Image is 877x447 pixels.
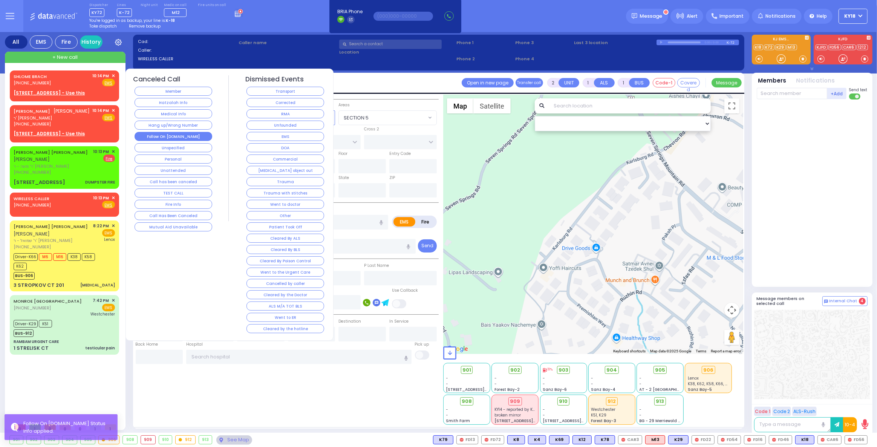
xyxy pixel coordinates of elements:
[828,44,841,50] a: FD56
[446,381,448,387] span: -
[89,3,108,8] label: Dispatcher
[14,179,65,186] div: [STREET_ADDRESS]
[415,341,429,347] label: Pick up
[135,188,212,197] button: TEST CALL
[85,345,115,351] div: testicular pain
[166,18,175,23] strong: K-18
[344,114,369,122] span: SECTION 5
[764,44,774,50] a: K72
[186,341,203,347] label: Hospital
[543,418,614,424] span: [STREET_ADDRESS][PERSON_NAME]
[857,44,868,50] a: 1212
[138,38,236,45] label: Cad:
[445,344,470,354] a: Open this area in Google Maps (opens a new window)
[246,290,324,299] button: Cleared by the Doctor
[606,397,618,406] div: 912
[14,130,85,137] u: [STREET_ADDRESS] - Use this
[446,412,448,418] span: -
[515,40,571,46] span: Phone 3
[93,149,109,155] span: 10:13 PM
[246,234,324,243] button: Cleared By ALS
[117,3,132,8] label: Lines
[688,381,740,387] span: K38, K62, K58, K66, M16, M6
[795,435,814,444] div: K18
[14,339,59,344] div: RAMBAM URGENT CARE
[549,435,569,444] div: K69
[14,90,85,96] u: [STREET_ADDRESS] - Use this
[14,298,82,304] a: MONROE [GEOGRAPHIC_DATA]
[792,407,817,416] button: ALS-Rush
[389,318,409,325] label: In Service
[724,98,739,113] button: Toggle fullscreen view
[621,438,625,442] img: red-radio-icon.svg
[14,149,88,155] a: [PERSON_NAME] [PERSON_NAME]
[112,107,115,114] span: ✕
[433,435,453,444] div: BLS
[133,75,181,83] h4: Canceled Call
[14,272,35,280] span: BUS-906
[117,8,132,17] span: K-72
[129,23,161,29] span: Remove backup
[606,366,617,374] span: 904
[364,126,379,132] label: Cross 2
[456,40,513,46] span: Phone 1
[93,195,109,201] span: 10:13 PM
[433,435,453,444] div: K79
[246,143,324,152] button: DOA
[112,73,115,79] span: ✕
[446,407,448,412] span: -
[246,211,324,220] button: Other
[754,407,771,416] button: Code 1
[559,78,579,87] button: UNIT
[692,435,715,444] div: FD22
[640,418,682,424] span: BG - 29 Merriewold S.
[572,435,592,444] div: K12
[105,115,113,121] u: EMS
[135,98,212,107] button: Hatzalah Info
[23,420,112,435] div: Follow On [DOMAIN_NAME] Status Info applied.
[688,387,712,392] span: Sanz Bay-5
[718,435,741,444] div: FD54
[135,222,212,231] button: Mutual Aid Unavailable
[816,44,828,50] a: KJFD
[14,163,91,170] span: ר' משה - ר' [PERSON_NAME]
[447,98,473,113] button: Show street map
[246,98,324,107] button: Corrected
[135,121,212,130] button: Hang up/Wrong Number
[814,37,872,43] label: KJFD
[640,407,642,412] span: -
[102,304,115,311] span: EMS
[543,375,545,381] span: -
[849,93,861,100] label: Turn off text
[445,344,470,354] img: Google
[460,438,464,442] img: red-radio-icon.svg
[14,244,51,250] span: [PHONE_NUMBER]
[528,435,546,444] div: K4
[246,313,324,322] button: Went to ER
[246,188,324,197] button: Trauma with stitches
[494,412,521,418] span: broken mirror
[494,381,497,387] span: -
[364,263,389,269] label: P Last Name
[559,398,568,405] span: 910
[112,223,115,229] span: ✕
[246,121,324,130] button: Unfounded
[752,37,811,43] label: KJ EMS...
[14,156,50,162] span: [PERSON_NAME]
[5,35,28,49] div: All
[795,435,814,444] div: BLS
[787,44,797,50] a: M13
[186,350,411,364] input: Search hospital
[655,366,665,374] span: 905
[14,305,51,311] span: [PHONE_NUMBER]
[543,412,545,418] span: -
[446,375,448,381] span: -
[418,239,437,253] button: Send
[688,375,699,381] span: Lenox
[494,387,520,392] span: Forest Bay-2
[668,435,689,444] div: K29
[39,253,52,261] span: M6
[765,13,796,20] span: Notifications
[549,435,569,444] div: BLS
[135,166,212,175] button: Unattended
